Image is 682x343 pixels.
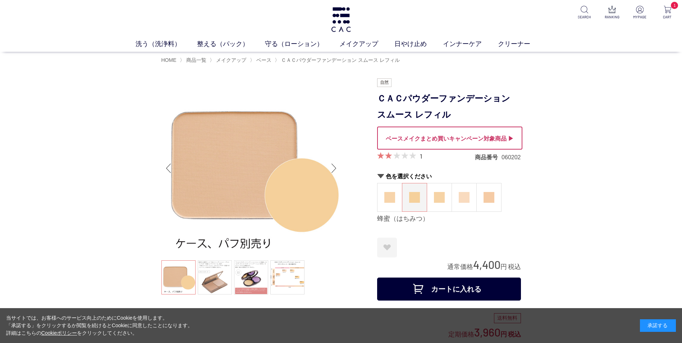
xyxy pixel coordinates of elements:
dl: 蜂蜜（はちみつ） [402,183,427,212]
dl: 生成（きなり） [377,183,402,212]
a: ベース [255,57,271,63]
dl: 小麦（こむぎ） [427,183,452,212]
a: SEARCH [576,6,593,20]
span: 商品一覧 [186,57,206,63]
div: 承諾する [640,319,676,332]
img: 蜂蜜（はちみつ） [409,192,420,203]
a: Cookieポリシー [41,330,77,336]
a: 薄紅（うすべに） [477,183,501,211]
a: メイクアップ [215,57,246,63]
dd: 060202 [502,154,521,161]
p: MYPAGE [631,14,649,20]
a: RANKING [603,6,621,20]
dl: 桜（さくら） [452,183,477,212]
a: 洗う（洗浄料） [136,39,197,49]
a: インナーケア [443,39,498,49]
a: 日やけ止め [394,39,443,49]
span: 円 [500,263,507,270]
a: 生成（きなり） [377,183,402,211]
a: 1 [420,152,422,160]
span: ＣＡＣパウダーファンデーション スムース レフィル [281,57,400,63]
li: 〉 [250,57,273,64]
a: MYPAGE [631,6,649,20]
span: 通常価格 [447,263,473,270]
img: 自然 [377,78,392,87]
span: 4,400 [473,258,500,271]
a: クリーナー [498,39,546,49]
button: カートに入れる [377,278,521,301]
a: お気に入りに登録する [377,238,397,257]
p: RANKING [603,14,621,20]
div: 当サイトでは、お客様へのサービス向上のためにCookieを使用します。 「承諾する」をクリックするか閲覧を続けるとCookieに同意したことになります。 詳細はこちらの をクリックしてください。 [6,314,193,337]
li: 〉 [180,57,208,64]
a: 小麦（こむぎ） [427,183,452,211]
img: 小麦（こむぎ） [434,192,445,203]
div: Next slide [327,154,341,183]
dl: 薄紅（うすべに） [476,183,502,212]
h1: ＣＡＣパウダーファンデーション スムース レフィル [377,91,521,123]
li: 〉 [210,57,248,64]
div: 蜂蜜（はちみつ） [377,215,521,223]
a: 商品一覧 [185,57,206,63]
a: 守る（ローション） [265,39,339,49]
span: メイクアップ [216,57,246,63]
a: 桜（さくら） [452,183,476,211]
a: 1 CART [659,6,676,20]
h2: 色を選択ください [377,173,521,180]
span: ベース [256,57,271,63]
img: 生成（きなり） [384,192,395,203]
span: 1 [671,2,678,9]
p: SEARCH [576,14,593,20]
dt: 商品番号 [475,154,502,161]
p: CART [659,14,676,20]
a: HOME [161,57,177,63]
a: ＣＡＣパウダーファンデーション スムース レフィル [280,57,400,63]
li: 〉 [275,57,402,64]
a: メイクアップ [339,39,394,49]
img: 桜（さくら） [459,192,470,203]
img: ＣＡＣパウダーファンデーション スムース レフィル 蜂蜜（はちみつ） [161,78,341,258]
span: 税込 [508,263,521,270]
img: logo [330,7,352,32]
div: Previous slide [161,154,176,183]
a: 整える（パック） [197,39,265,49]
img: 薄紅（うすべに） [484,192,494,203]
